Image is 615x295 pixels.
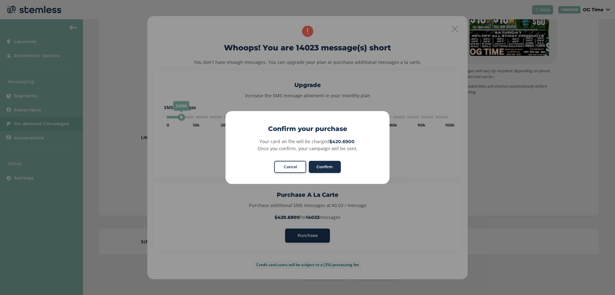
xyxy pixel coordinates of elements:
strong: $420.6900 [329,139,355,144]
button: Confirm [309,161,341,173]
h2: Confirm your purchase [225,124,389,134]
div: Your card on file will be charged . Once you confirm, your campaign will be sent. [233,138,382,152]
iframe: Chat Widget [583,264,615,295]
button: Cancel [274,161,306,173]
